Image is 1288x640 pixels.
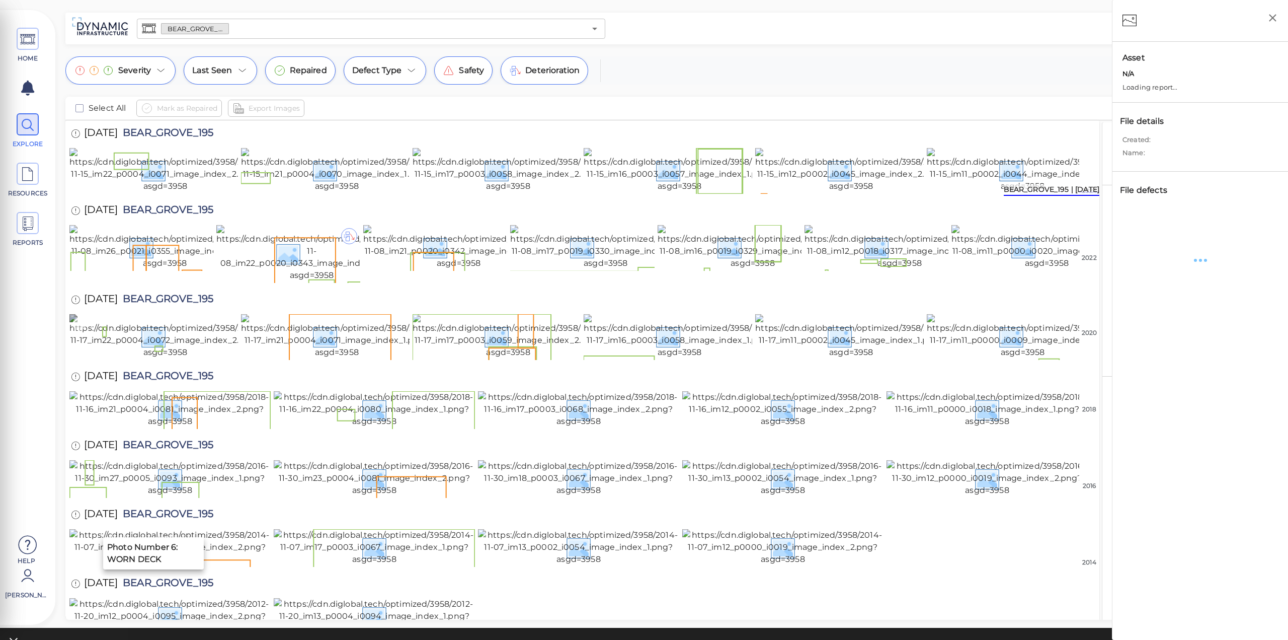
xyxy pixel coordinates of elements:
[7,54,49,63] span: HOME
[1117,182,1180,199] div: File defects
[584,314,775,359] img: https://cdn.diglobal.tech/optimized/3958/2020-11-17_im16_p0003_i0058_image_index_1.png?asgd=3958
[249,102,300,114] span: Export Images
[1079,405,1099,414] div: 2018
[755,314,947,359] img: https://cdn.diglobal.tech/optimized/3958/2020-11-17_im11_p0002_i0045_image_index_1.png?asgd=3958
[478,460,679,496] img: https://cdn.diglobal.tech/optimized/3958/2016-11-30_im18_p0003_i0067_image_index_1.png?asgd=3958
[682,460,883,496] img: https://cdn.diglobal.tech/optimized/3958/2016-11-30_im13_p0002_i0054_image_index_1.png?asgd=3958
[118,204,213,218] span: BEAR_GROVE_195
[1122,148,1183,161] span: Name:
[1079,481,1099,490] div: 2016
[951,225,1142,269] img: https://cdn.diglobal.tech/optimized/3958/2022-11-08_im11_p0000_i0020_image_index_1.png?asgd=3958
[478,529,679,565] img: https://cdn.diglobal.tech/optimized/3958/2014-11-07_im13_p0002_i0054_image_index_1.png?asgd=3958
[118,440,213,453] span: BEAR_GROVE_195
[84,440,118,453] span: [DATE]
[162,24,228,34] span: BEAR_GROVE_195
[459,64,484,77] span: Safety
[274,460,475,496] img: https://cdn.diglobal.tech/optimized/3958/2016-11-30_im23_p0004_i0081_image_index_2.png?asgd=3958
[927,148,1118,192] img: https://cdn.diglobal.tech/optimized/3958/2024-11-15_im11_p0002_i0044_image_index_1.png?asgd=3958
[927,314,1118,359] img: https://cdn.diglobal.tech/optimized/3958/2020-11-17_im11_p0000_i0009_image_index_1.png?asgd=3958
[290,64,327,77] span: Repaired
[69,391,271,428] img: https://cdn.diglobal.tech/optimized/3958/2018-11-16_im21_p0004_i0081_image_index_2.png?asgd=3958
[1004,184,1099,196] div: BEAR_GROVE_195 | [DATE]
[118,127,213,141] span: BEAR_GROVE_195
[241,314,433,359] img: https://cdn.diglobal.tech/optimized/3958/2020-11-17_im21_p0004_i0071_image_index_1.png?asgd=3958
[118,371,213,384] span: BEAR_GROVE_195
[84,204,118,218] span: [DATE]
[84,509,118,522] span: [DATE]
[69,529,271,565] img: https://cdn.diglobal.tech/optimized/3958/2014-11-07_im18_p0003_i0068_image_index_2.png?asgd=3958
[413,314,604,359] img: https://cdn.diglobal.tech/optimized/3958/2020-11-17_im17_p0003_i0059_image_index_2.png?asgd=3958
[84,127,118,141] span: [DATE]
[5,556,48,564] span: Help
[69,314,261,359] img: https://cdn.diglobal.tech/optimized/3958/2020-11-17_im22_p0004_i0072_image_index_2.png?asgd=3958
[682,529,883,565] img: https://cdn.diglobal.tech/optimized/3958/2014-11-07_im12_p0000_i0019_image_index_2.png?asgd=3958
[1122,52,1278,64] span: Asset
[1117,113,1177,130] div: File details
[216,225,407,281] img: https://cdn.diglobal.tech/optimized/3958/2022-11-08_im22_p0020_i0343_image_index_2.png?asgd=3958
[478,391,679,428] img: https://cdn.diglobal.tech/optimized/3958/2018-11-16_im17_p0003_i0068_image_index_2.png?asgd=3958
[1079,253,1099,262] div: 2022
[525,64,580,77] span: Deterioration
[274,529,475,565] img: https://cdn.diglobal.tech/optimized/3958/2014-11-07_im17_p0003_i0067_image_index_1.png?asgd=3958
[363,225,554,269] img: https://cdn.diglobal.tech/optimized/3958/2022-11-08_im21_p0020_i0342_image_index_1.png?asgd=3958
[7,189,49,198] span: RESOURCES
[89,102,126,114] span: Select All
[1079,558,1099,567] div: 2014
[69,148,261,192] img: https://cdn.diglobal.tech/optimized/3958/2024-11-15_im22_p0004_i0071_image_index_2.png?asgd=3958
[69,460,271,496] img: https://cdn.diglobal.tech/optimized/3958/2016-11-30_im27_p0005_i0093_image_index_1.png?asgd=3958
[118,64,151,77] span: Severity
[682,391,883,428] img: https://cdn.diglobal.tech/optimized/3958/2018-11-16_im12_p0002_i0055_image_index_2.png?asgd=3958
[84,371,118,384] span: [DATE]
[69,598,271,634] img: https://cdn.diglobal.tech/optimized/3958/2012-11-20_im12_p0004_i0095_image_index_2.png?asgd=3958
[1122,83,1178,91] span: Loading report...
[352,64,402,77] span: Defect Type
[1079,328,1099,337] div: 2020
[413,148,604,192] img: https://cdn.diglobal.tech/optimized/3958/2024-11-15_im17_p0003_i0058_image_index_2.png?asgd=3958
[887,460,1088,496] img: https://cdn.diglobal.tech/optimized/3958/2016-11-30_im12_p0000_i0019_image_index_2.png?asgd=3958
[1122,135,1183,148] span: Created:
[118,294,213,307] span: BEAR_GROVE_195
[7,139,49,149] span: EXPLORE
[658,225,848,269] img: https://cdn.diglobal.tech/optimized/3958/2022-11-08_im16_p0019_i0329_image_index_1.png?asgd=3958
[1122,69,1134,79] span: N/A
[887,391,1088,428] img: https://cdn.diglobal.tech/optimized/3958/2018-11-16_im11_p0000_i0018_image_index_1.png?asgd=3958
[274,598,475,634] img: https://cdn.diglobal.tech/optimized/3958/2012-11-20_im13_p0004_i0094_image_index_1.png?asgd=3958
[755,148,947,192] img: https://cdn.diglobal.tech/optimized/3958/2024-11-15_im12_p0002_i0045_image_index_2.png?asgd=3958
[84,578,118,591] span: [DATE]
[588,22,602,36] button: Open
[804,225,995,269] img: https://cdn.diglobal.tech/optimized/3958/2022-11-08_im12_p0018_i0317_image_index_2.png?asgd=3958
[584,148,775,192] img: https://cdn.diglobal.tech/optimized/3958/2024-11-15_im16_p0003_i0057_image_index_1.png?asgd=3958
[274,391,475,428] img: https://cdn.diglobal.tech/optimized/3958/2018-11-16_im22_p0004_i0080_image_index_1.png?asgd=3958
[7,238,49,247] span: REPORTS
[69,225,260,269] img: https://cdn.diglobal.tech/optimized/3958/2022-11-08_im26_p0021_i0355_image_index_1.png?asgd=3958
[118,509,213,522] span: BEAR_GROVE_195
[192,64,232,77] span: Last Seen
[118,578,213,591] span: BEAR_GROVE_195
[5,591,48,600] span: [PERSON_NAME]
[84,294,118,307] span: [DATE]
[241,148,433,192] img: https://cdn.diglobal.tech/optimized/3958/2024-11-15_im21_p0004_i0070_image_index_1.png?asgd=3958
[157,102,217,114] span: Mark as Repaired
[510,225,701,269] img: https://cdn.diglobal.tech/optimized/3958/2022-11-08_im17_p0019_i0330_image_index_2.png?asgd=3958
